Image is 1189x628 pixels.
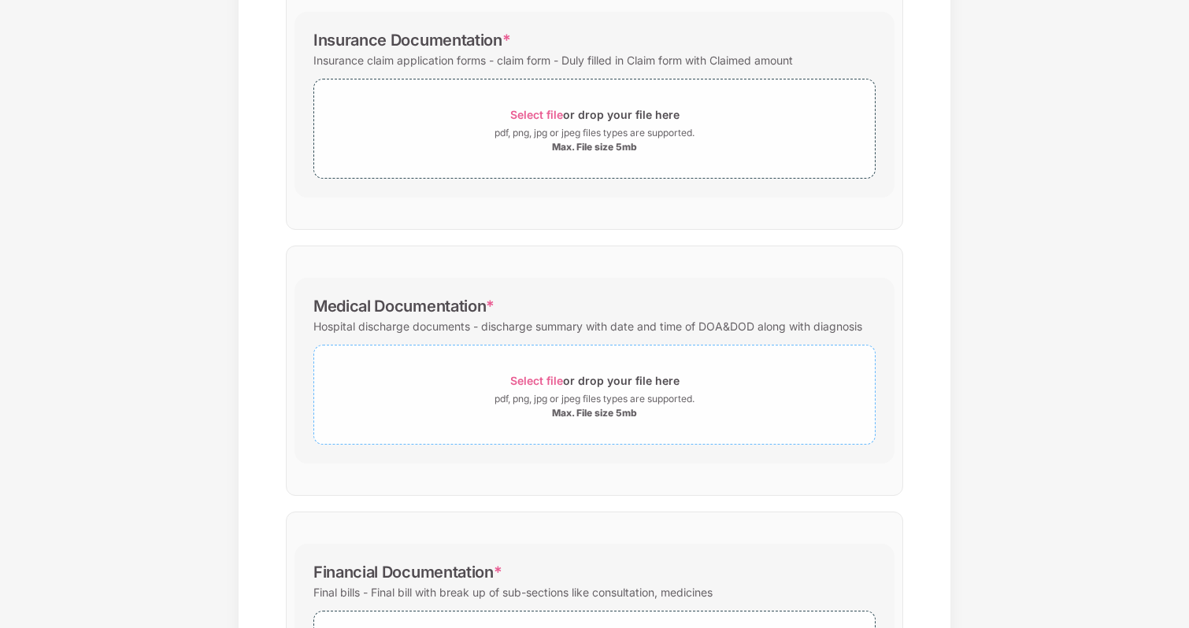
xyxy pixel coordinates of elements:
span: Select fileor drop your file herepdf, png, jpg or jpeg files types are supported.Max. File size 5mb [314,91,875,166]
div: or drop your file here [510,104,680,125]
span: Select fileor drop your file herepdf, png, jpg or jpeg files types are supported.Max. File size 5mb [314,357,875,432]
div: or drop your file here [510,370,680,391]
span: Select file [510,108,563,121]
div: Max. File size 5mb [552,141,637,153]
div: Insurance claim application forms - claim form - Duly filled in Claim form with Claimed amount [313,50,793,71]
div: Max. File size 5mb [552,407,637,419]
span: Select file [510,374,563,387]
div: pdf, png, jpg or jpeg files types are supported. [494,391,695,407]
div: pdf, png, jpg or jpeg files types are supported. [494,125,695,141]
div: Financial Documentation [313,563,502,582]
div: Hospital discharge documents - discharge summary with date and time of DOA&DOD along with diagnosis [313,316,862,337]
div: Medical Documentation [313,297,494,316]
div: Insurance Documentation [313,31,510,50]
div: Final bills - Final bill with break up of sub-sections like consultation, medicines [313,582,713,603]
